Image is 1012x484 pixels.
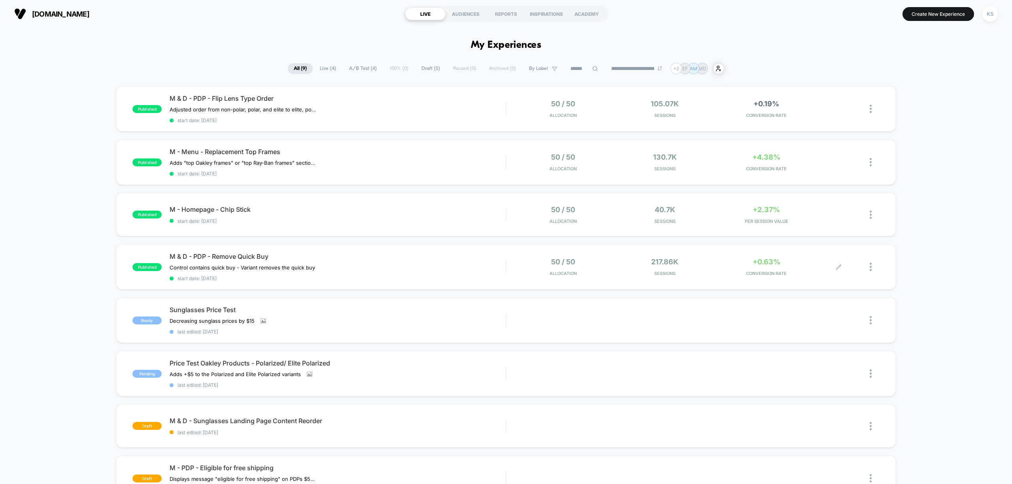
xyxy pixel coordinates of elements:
span: draft [132,422,162,430]
span: Decreasing sunglass prices by $15 [170,318,255,324]
span: Adds "top Oakley frames" or "top Ray-Ban frames" section to replacement lenses for Oakley and Ray... [170,160,316,166]
span: published [132,263,162,271]
p: AM [690,66,697,72]
span: M - Homepage - Chip Stick [170,205,506,213]
span: Adjusted order from non-polar, polar, and elite to elite, polar, and non-polar in variant [170,106,316,113]
div: + 2 [670,63,682,74]
span: Allocation [549,113,577,118]
img: end [657,66,662,71]
span: [DOMAIN_NAME] [32,10,89,18]
span: +4.38% [752,153,780,161]
div: ACADEMY [566,8,607,20]
span: All ( 9 ) [288,63,313,74]
span: +2.37% [753,205,780,214]
span: Price Test Oakley Products - Polarized/ Elite Polarized [170,359,506,367]
div: INSPIRATIONS [526,8,566,20]
span: PER SESSION VALUE [717,218,815,224]
span: 105.07k [651,100,679,108]
span: start date: [DATE] [170,117,506,123]
span: draft [132,475,162,482]
button: Create New Experience [902,7,974,21]
span: Adds +$5 to the Polarized and Elite Polarized variants [170,371,301,377]
img: close [870,474,872,482]
span: start date: [DATE] [170,171,506,177]
img: close [870,263,872,271]
span: Draft ( 5 ) [415,63,446,74]
span: published [132,158,162,166]
span: M - Menu - Replacement Top Frames [170,148,506,156]
span: Ready [132,316,162,324]
span: CONVERSION RATE [717,113,815,118]
span: start date: [DATE] [170,275,506,281]
span: M - PDP - Eligible for free shipping [170,464,506,472]
span: 50 / 50 [551,258,575,266]
img: close [870,422,872,430]
img: close [870,369,872,378]
span: 130.7k [653,153,677,161]
span: +0.19% [753,100,779,108]
span: published [132,211,162,218]
span: CONVERSION RATE [717,271,815,276]
span: Sessions [616,218,714,224]
span: 50 / 50 [551,205,575,214]
span: 40.7k [655,205,675,214]
span: Pending [132,370,162,378]
span: Sessions [616,166,714,171]
span: M & D - PDP - Flip Lens Type Order [170,94,506,102]
span: 217.86k [651,258,678,266]
span: published [132,105,162,113]
button: [DOMAIN_NAME] [12,8,92,20]
span: Displays message "eligible for free shipping" on PDPs $50+, [GEOGRAPHIC_DATA] only. [170,476,316,482]
h1: My Experiences [471,40,542,51]
span: +0.63% [753,258,780,266]
button: KS [980,6,1000,22]
p: MD [699,66,706,72]
img: close [870,211,872,219]
span: start date: [DATE] [170,218,506,224]
p: EF [682,66,688,72]
span: Allocation [549,218,577,224]
span: M & D - PDP - Remove Quick Buy [170,252,506,260]
div: AUDIENCES [446,8,486,20]
span: last edited: [DATE] [170,329,506,335]
div: LIVE [405,8,446,20]
span: CONVERSION RATE [717,166,815,171]
span: Allocation [549,271,577,276]
span: A/B Test ( 4 ) [343,63,383,74]
div: REPORTS [486,8,526,20]
span: Allocation [549,166,577,171]
span: M & D - Sunglasses Landing Page Content Reorder [170,417,506,425]
div: KS [982,6,998,22]
span: last edited: [DATE] [170,429,506,435]
span: Sessions [616,271,714,276]
span: By Label [529,66,548,72]
span: Control contains quick buy - Variant removes the quick buy [170,264,315,271]
img: Visually logo [14,8,26,20]
span: 50 / 50 [551,153,575,161]
span: Sunglasses Price Test [170,306,506,314]
span: last edited: [DATE] [170,382,506,388]
span: Live ( 4 ) [314,63,342,74]
span: Sessions [616,113,714,118]
img: close [870,105,872,113]
img: close [870,316,872,324]
img: close [870,158,872,166]
span: 50 / 50 [551,100,575,108]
